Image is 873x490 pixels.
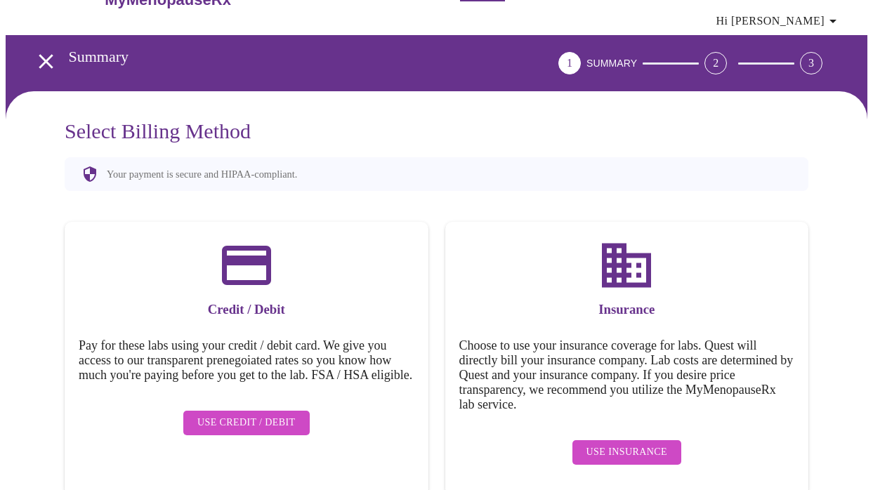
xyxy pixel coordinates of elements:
[25,41,67,82] button: open drawer
[183,411,310,435] button: Use Credit / Debit
[107,168,297,180] p: Your payment is secure and HIPAA-compliant.
[572,440,681,465] button: Use Insurance
[197,414,296,432] span: Use Credit / Debit
[79,302,414,317] h3: Credit / Debit
[459,338,795,412] h5: Choose to use your insurance coverage for labs. Quest will directly bill your insurance company. ...
[65,119,808,143] h3: Select Billing Method
[711,7,847,35] button: Hi [PERSON_NAME]
[716,11,841,31] span: Hi [PERSON_NAME]
[558,52,581,74] div: 1
[69,48,480,66] h3: Summary
[459,302,795,317] h3: Insurance
[586,58,637,69] span: SUMMARY
[79,338,414,383] h5: Pay for these labs using your credit / debit card. We give you access to our transparent prenegoi...
[800,52,822,74] div: 3
[586,444,667,461] span: Use Insurance
[704,52,727,74] div: 2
